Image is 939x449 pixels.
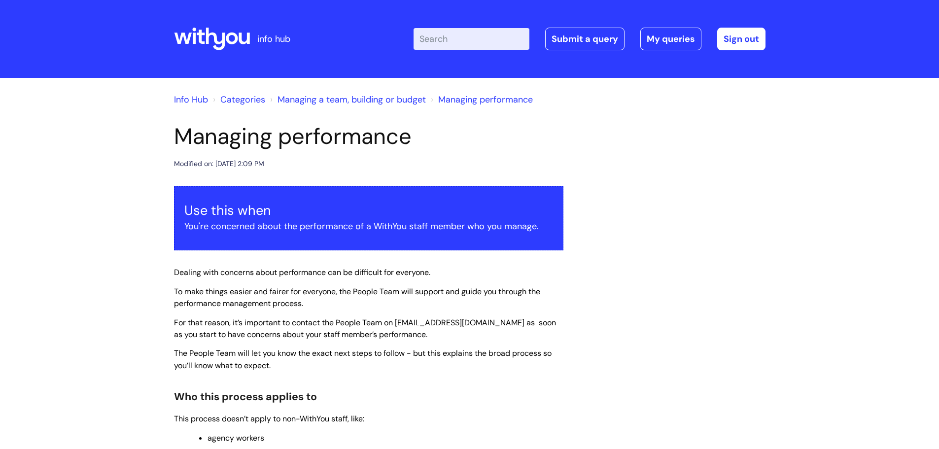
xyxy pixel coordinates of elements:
[174,94,208,105] a: Info Hub
[184,218,553,234] p: You're concerned about the performance of a WithYou staff member who you manage.
[174,267,430,277] span: Dealing with concerns about performance can be difficult for everyone.
[414,28,529,50] input: Search
[174,348,552,371] span: The People Team will let you know the exact next steps to follow - but this explains the broad pr...
[184,203,553,218] h3: Use this when
[428,92,533,107] li: Managing performance
[174,158,264,170] div: Modified on: [DATE] 2:09 PM
[717,28,765,50] a: Sign out
[174,414,364,424] span: This process doesn’t apply to non-WithYou staff, like:
[545,28,625,50] a: Submit a query
[438,94,533,105] a: Managing performance
[174,123,563,150] h1: Managing performance
[174,390,317,404] span: Who this process applies to
[257,31,290,47] p: info hub
[208,433,264,443] span: agency workers
[268,92,426,107] li: Managing a team, building or budget
[640,28,701,50] a: My queries
[174,317,556,340] span: For that reason, it’s important to contact the People Team on [EMAIL_ADDRESS][DOMAIN_NAME] as soo...
[210,92,265,107] li: Solution home
[414,28,765,50] div: | -
[174,286,540,309] span: To make things easier and fairer for everyone, the People Team will support and guide you through...
[278,94,426,105] a: Managing a team, building or budget
[220,94,265,105] a: Categories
